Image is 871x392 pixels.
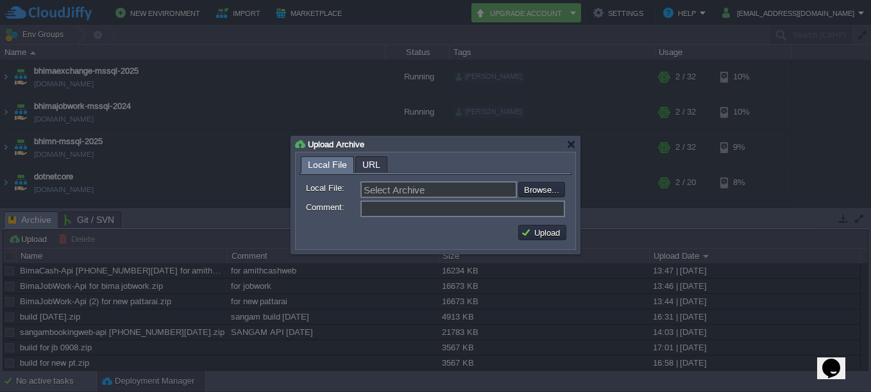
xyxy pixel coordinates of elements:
label: Local File: [306,181,359,195]
iframe: chat widget [817,341,858,379]
button: Upload [521,227,564,238]
span: Upload Archive [308,140,364,149]
label: Comment: [306,200,359,214]
span: Local File [308,157,347,173]
span: URL [362,157,380,172]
